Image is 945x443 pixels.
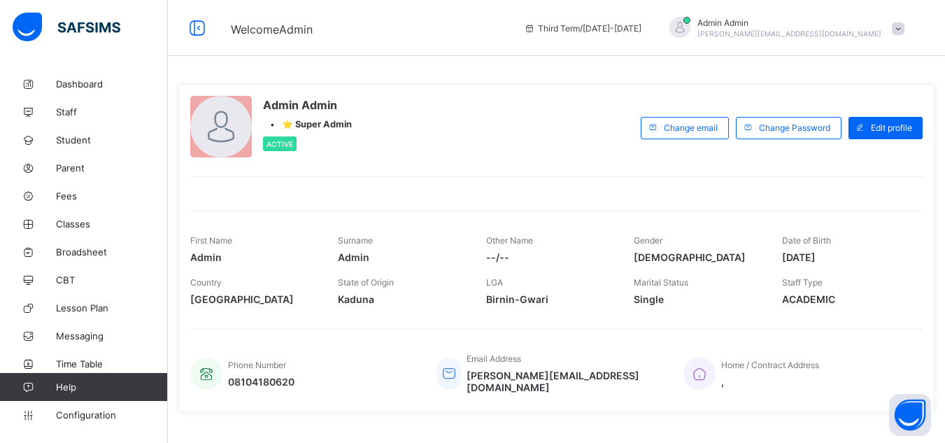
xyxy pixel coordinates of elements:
span: State of Origin [338,277,394,288]
span: [DATE] [782,251,909,263]
span: Classes [56,218,168,230]
span: Edit profile [871,122,912,133]
span: Staff [56,106,168,118]
img: safsims [13,13,120,42]
span: Admin [190,251,317,263]
span: Country [190,277,222,288]
span: ⭐ Super Admin [282,119,352,129]
span: Phone Number [228,360,286,370]
span: session/term information [524,23,641,34]
span: Admin [338,251,464,263]
span: Broadsheet [56,246,168,258]
span: Birnin-Gwari [486,293,613,305]
span: [DEMOGRAPHIC_DATA] [634,251,760,263]
span: Kaduna [338,293,464,305]
span: Other Name [486,235,533,246]
span: Time Table [56,358,168,370]
span: LGA [486,277,503,288]
span: Messaging [56,330,168,342]
span: Gender [634,235,662,246]
span: Home / Contract Address [721,360,819,370]
button: Open asap [889,394,931,436]
span: Parent [56,162,168,174]
span: CBT [56,274,168,286]
span: [GEOGRAPHIC_DATA] [190,293,317,305]
span: Admin Admin [697,17,881,28]
span: Help [56,381,167,393]
span: Change email [664,122,718,133]
span: Configuration [56,409,167,421]
span: Lesson Plan [56,302,168,314]
span: [PERSON_NAME][EMAIL_ADDRESS][DOMAIN_NAME] [467,370,662,393]
span: [PERSON_NAME][EMAIL_ADDRESS][DOMAIN_NAME] [697,29,881,38]
span: Marital Status [634,277,688,288]
span: First Name [190,235,232,246]
span: Student [56,134,168,146]
div: • [263,119,352,129]
div: AdminAdmin [655,17,911,40]
span: 08104180620 [228,376,294,388]
span: Dashboard [56,78,168,90]
span: Change Password [759,122,830,133]
span: Email Address [467,353,521,364]
span: Surname [338,235,373,246]
span: , [721,376,819,388]
span: --/-- [486,251,613,263]
span: Staff Type [782,277,823,288]
span: Single [634,293,760,305]
span: Fees [56,190,168,202]
span: ACADEMIC [782,293,909,305]
span: Active [267,140,293,148]
span: Welcome Admin [231,22,313,36]
span: Admin Admin [263,98,352,112]
span: Date of Birth [782,235,831,246]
